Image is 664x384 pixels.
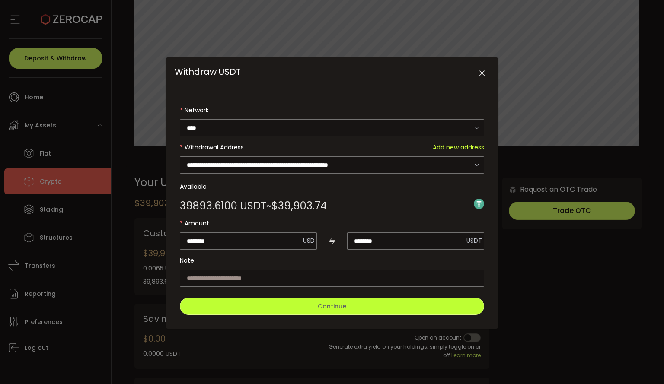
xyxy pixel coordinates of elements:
span: Continue [318,302,346,311]
label: Amount [180,215,484,232]
div: ~ [180,201,327,211]
span: 39893.6100 USDT [180,201,266,211]
span: Withdraw USDT [175,66,241,78]
span: USDT [466,236,482,245]
iframe: Chat Widget [621,343,664,384]
div: Withdraw USDT [166,57,498,329]
span: Add new address [433,139,484,156]
label: Network [180,102,484,119]
label: Available [180,178,484,195]
span: $39,903.74 [271,201,327,211]
button: Continue [180,298,484,315]
button: Close [474,66,489,81]
label: Note [180,252,484,269]
span: USD [303,236,315,245]
span: Withdrawal Address [185,143,244,152]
